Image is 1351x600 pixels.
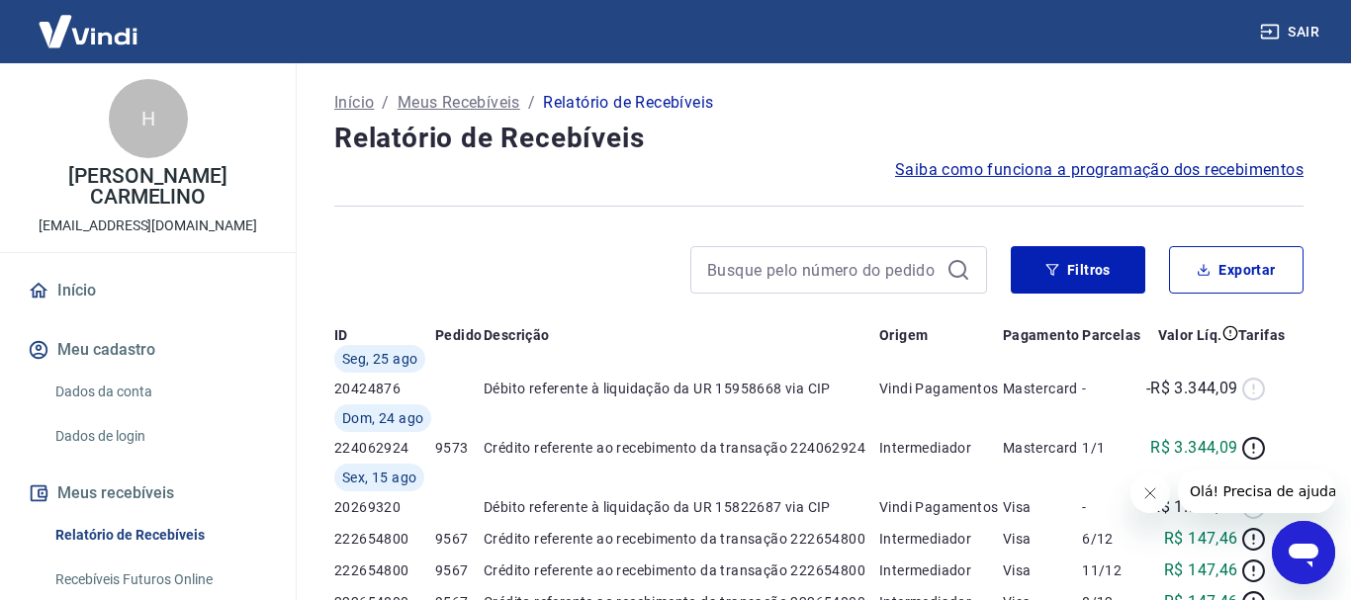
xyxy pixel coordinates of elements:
p: Visa [1003,497,1082,517]
a: Dados da conta [47,372,272,412]
a: Meus Recebíveis [398,91,520,115]
iframe: Fechar mensagem [1130,473,1170,513]
a: Recebíveis Futuros Online [47,559,272,600]
p: 9567 [435,529,484,549]
iframe: Botão para abrir a janela de mensagens [1272,521,1335,584]
button: Sair [1256,14,1327,50]
p: [EMAIL_ADDRESS][DOMAIN_NAME] [39,215,257,236]
p: R$ 3.344,09 [1150,436,1237,460]
span: Dom, 24 ago [342,408,423,428]
p: 224062924 [334,438,435,458]
p: Débito referente à liquidação da UR 15822687 via CIP [484,497,879,517]
a: Início [24,269,272,312]
p: 6/12 [1082,529,1142,549]
p: Crédito referente ao recebimento da transação 222654800 [484,560,879,580]
p: Crédito referente ao recebimento da transação 222654800 [484,529,879,549]
p: - [1082,379,1142,398]
div: H [109,79,188,158]
p: Intermediador [879,529,1003,549]
a: Início [334,91,374,115]
a: Saiba como funciona a programação dos recebimentos [895,158,1304,182]
button: Exportar [1169,246,1304,294]
p: Origem [879,325,928,345]
span: Seg, 25 ago [342,349,417,369]
p: Intermediador [879,560,1003,580]
p: ID [334,325,348,345]
p: -R$ 3.344,09 [1146,377,1238,400]
p: 20269320 [334,497,435,517]
p: Visa [1003,529,1082,549]
img: Vindi [24,1,152,61]
p: Mastercard [1003,379,1082,398]
p: Mastercard [1003,438,1082,458]
p: Vindi Pagamentos [879,497,1003,517]
p: Parcelas [1082,325,1140,345]
p: 20424876 [334,379,435,398]
p: Débito referente à liquidação da UR 15958668 via CIP [484,379,879,398]
a: Dados de login [47,416,272,457]
p: 11/12 [1082,560,1142,580]
p: Intermediador [879,438,1003,458]
button: Filtros [1011,246,1145,294]
p: 9573 [435,438,484,458]
p: 9567 [435,560,484,580]
h4: Relatório de Recebíveis [334,119,1304,158]
p: [PERSON_NAME] CARMELINO [16,166,280,208]
a: Relatório de Recebíveis [47,515,272,556]
p: Tarifas [1238,325,1286,345]
button: Meus recebíveis [24,471,272,515]
input: Busque pelo número do pedido [707,255,939,285]
p: R$ 147,46 [1164,558,1238,582]
p: / [528,91,535,115]
p: Relatório de Recebíveis [543,91,713,115]
p: Vindi Pagamentos [879,379,1003,398]
p: Valor Líq. [1158,325,1222,345]
p: Pagamento [1003,325,1080,345]
p: / [382,91,389,115]
p: Crédito referente ao recebimento da transação 224062924 [484,438,879,458]
iframe: Mensagem da empresa [1178,470,1335,513]
span: Olá! Precisa de ajuda? [12,14,166,30]
p: Pedido [435,325,482,345]
button: Meu cadastro [24,328,272,372]
p: 1/1 [1082,438,1142,458]
p: 222654800 [334,529,435,549]
p: Descrição [484,325,550,345]
span: Sex, 15 ago [342,468,416,487]
p: R$ 147,46 [1164,527,1238,551]
p: 222654800 [334,560,435,580]
p: Visa [1003,560,1082,580]
p: - [1082,497,1142,517]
